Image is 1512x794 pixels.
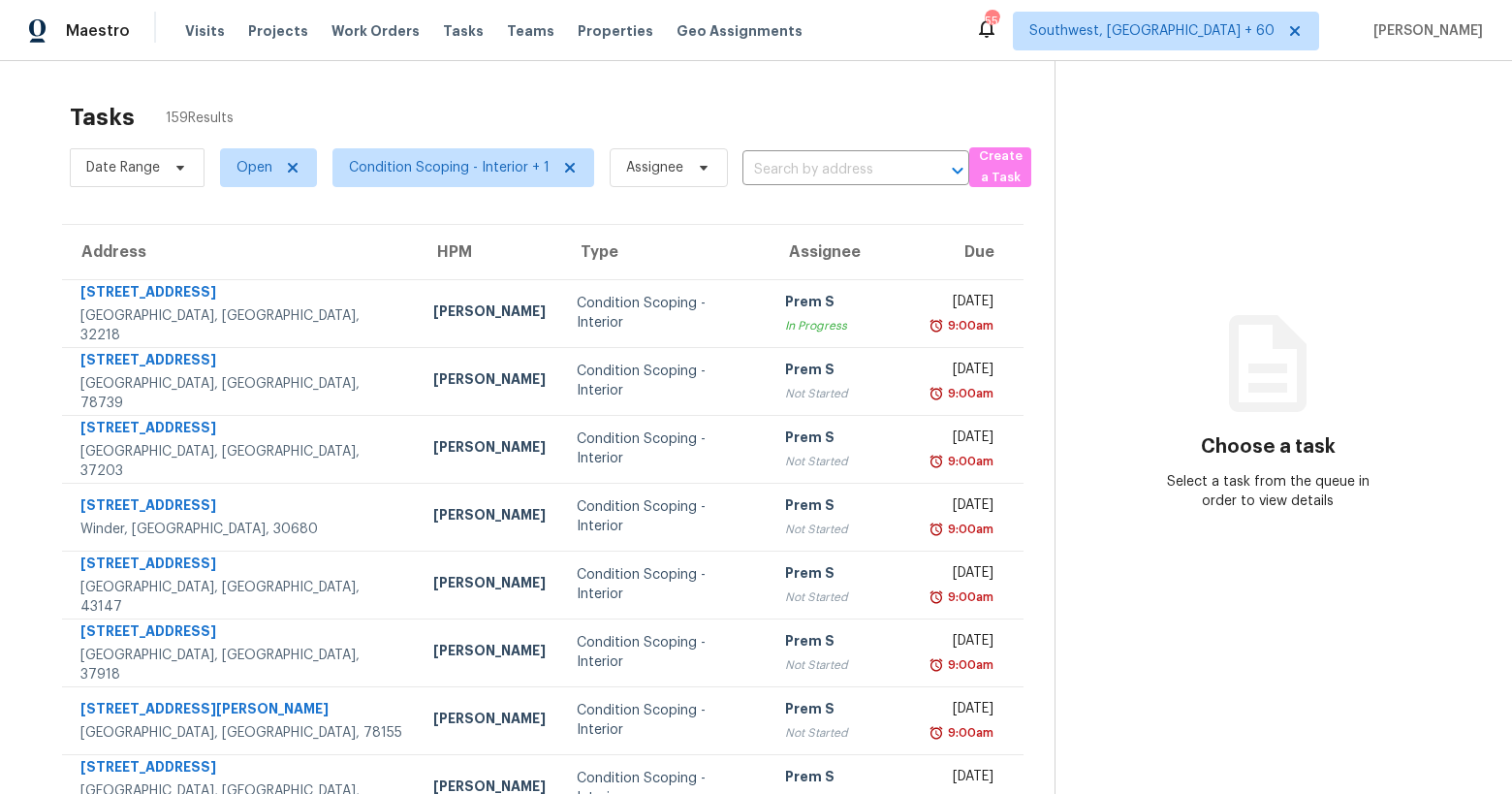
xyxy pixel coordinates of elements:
div: Condition Scoping - Interior [577,633,754,672]
div: [DATE] [929,631,993,655]
h3: Choose a task [1201,437,1336,457]
div: [STREET_ADDRESS] [80,757,402,781]
div: Not Started [785,384,898,403]
div: Condition Scoping - Interior [577,565,754,604]
div: Not Started [785,723,898,743]
div: [PERSON_NAME] [433,709,546,733]
div: [DATE] [929,428,993,452]
span: Maestro [66,21,130,41]
img: Overdue Alarm Icon [929,588,944,607]
div: Prem S [785,292,898,316]
span: Teams [507,21,554,41]
div: [GEOGRAPHIC_DATA], [GEOGRAPHIC_DATA], 37918 [80,646,402,684]
span: Open [236,158,272,177]
th: HPM [418,225,561,279]
div: 556 [985,12,998,31]
div: [PERSON_NAME] [433,437,546,461]
span: Create a Task [979,145,1022,190]
img: Overdue Alarm Icon [929,723,944,743]
div: 9:00am [944,316,993,335]
div: [DATE] [929,699,993,723]
div: Condition Scoping - Interior [577,429,754,468]
div: Not Started [785,588,898,607]
div: [PERSON_NAME] [433,505,546,529]
div: In Progress [785,316,898,335]
div: [DATE] [929,495,993,520]
div: Winder, [GEOGRAPHIC_DATA], 30680 [80,520,402,539]
span: Projects [248,21,308,41]
div: 9:00am [944,384,993,403]
span: Southwest, [GEOGRAPHIC_DATA] + 60 [1029,21,1275,41]
div: [GEOGRAPHIC_DATA], [GEOGRAPHIC_DATA], 37203 [80,442,402,481]
span: Properties [578,21,653,41]
button: Create a Task [969,147,1031,187]
div: [DATE] [929,360,993,384]
div: 9:00am [944,588,993,607]
div: Not Started [785,655,898,675]
img: Overdue Alarm Icon [929,520,944,539]
div: Prem S [785,360,898,384]
div: [GEOGRAPHIC_DATA], [GEOGRAPHIC_DATA], 78739 [80,374,402,413]
div: Condition Scoping - Interior [577,362,754,400]
div: [STREET_ADDRESS] [80,350,402,374]
div: [STREET_ADDRESS][PERSON_NAME] [80,699,402,723]
div: 9:00am [944,520,993,539]
div: [GEOGRAPHIC_DATA], [GEOGRAPHIC_DATA], 32218 [80,306,402,345]
th: Address [62,225,418,279]
span: 159 Results [166,109,234,128]
div: [DATE] [929,563,993,588]
div: [DATE] [929,292,993,316]
img: Overdue Alarm Icon [929,655,944,675]
div: Prem S [785,495,898,520]
span: Date Range [86,158,160,177]
span: Assignee [626,158,683,177]
div: [STREET_ADDRESS] [80,554,402,578]
div: Not Started [785,520,898,539]
th: Type [561,225,770,279]
div: Condition Scoping - Interior [577,294,754,333]
button: Open [944,157,971,184]
img: Overdue Alarm Icon [929,452,944,471]
div: Select a task from the queue in order to view details [1162,472,1375,511]
div: 9:00am [944,452,993,471]
div: Prem S [785,631,898,655]
div: [PERSON_NAME] [433,573,546,597]
div: [STREET_ADDRESS] [80,418,402,442]
div: [GEOGRAPHIC_DATA], [GEOGRAPHIC_DATA], 78155 [80,723,402,743]
div: Condition Scoping - Interior [577,701,754,740]
img: Overdue Alarm Icon [929,384,944,403]
div: [DATE] [929,767,993,791]
h2: Tasks [70,108,135,127]
div: 9:00am [944,723,993,743]
div: [PERSON_NAME] [433,641,546,665]
div: [STREET_ADDRESS] [80,495,402,520]
div: Not Started [785,452,898,471]
div: [GEOGRAPHIC_DATA], [GEOGRAPHIC_DATA], 43147 [80,578,402,617]
span: Geo Assignments [677,21,803,41]
div: Prem S [785,767,898,791]
th: Due [913,225,1024,279]
span: Tasks [443,24,484,38]
div: 9:00am [944,655,993,675]
div: Prem S [785,428,898,452]
input: Search by address [742,155,915,185]
span: Work Orders [331,21,420,41]
div: [PERSON_NAME] [433,302,546,326]
div: [STREET_ADDRESS] [80,282,402,306]
div: Prem S [785,699,898,723]
span: Visits [185,21,225,41]
th: Assignee [770,225,913,279]
span: Condition Scoping - Interior + 1 [349,158,550,177]
div: [PERSON_NAME] [433,369,546,394]
div: [STREET_ADDRESS] [80,621,402,646]
span: [PERSON_NAME] [1366,21,1483,41]
div: Prem S [785,563,898,588]
div: Condition Scoping - Interior [577,497,754,536]
img: Overdue Alarm Icon [929,316,944,335]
